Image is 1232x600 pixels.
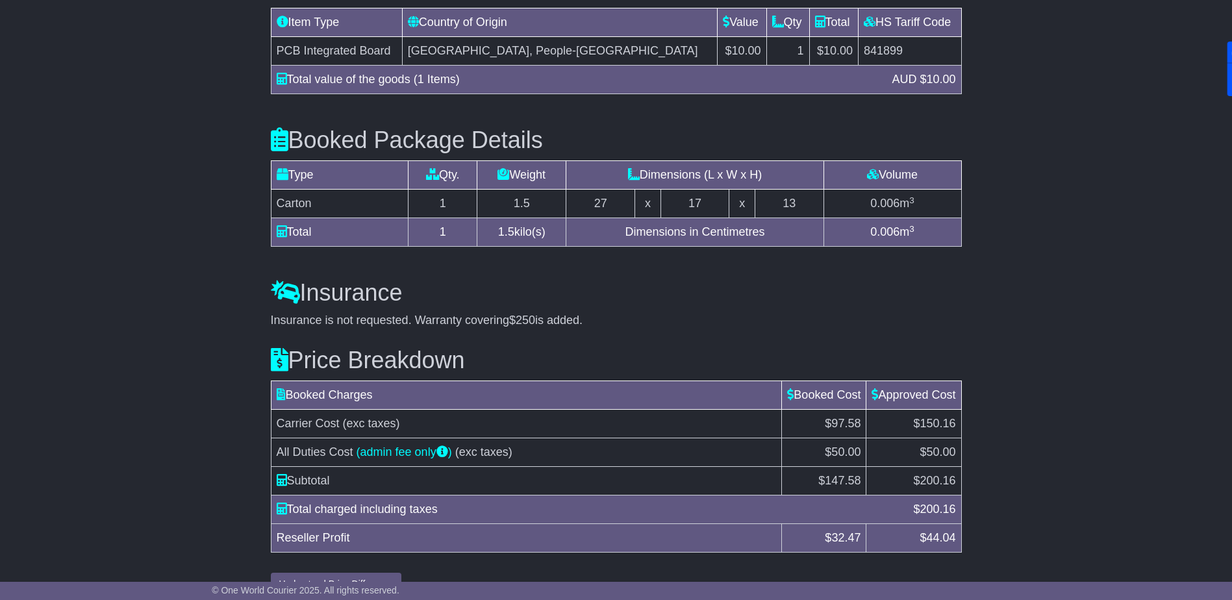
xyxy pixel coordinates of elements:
[270,71,886,88] div: Total value of the goods (1 Items)
[566,190,635,218] td: 27
[907,501,962,518] div: $
[870,225,899,238] span: 0.006
[718,36,766,65] td: $10.00
[277,445,353,458] span: All Duties Cost
[271,36,402,65] td: PCB Integrated Board
[858,36,961,65] td: 841899
[885,71,962,88] div: AUD $10.00
[823,190,961,218] td: m
[277,417,340,430] span: Carrier Cost
[825,474,861,487] span: 147.58
[920,474,955,487] span: 200.16
[409,161,477,190] td: Qty.
[271,280,962,306] h3: Insurance
[782,381,866,410] td: Booked Cost
[809,8,858,36] td: Total
[271,190,409,218] td: Carton
[477,190,566,218] td: 1.5
[660,190,729,218] td: 17
[870,197,899,210] span: 0.006
[271,127,962,153] h3: Booked Package Details
[823,218,961,247] td: m
[866,467,961,495] td: $
[823,161,961,190] td: Volume
[477,161,566,190] td: Weight
[766,8,809,36] td: Qty
[271,524,782,553] td: Reseller Profit
[271,161,409,190] td: Type
[825,531,861,544] span: $
[920,445,955,458] span: $50.00
[635,190,660,218] td: x
[402,8,718,36] td: Country of Origin
[718,8,766,36] td: Value
[782,467,866,495] td: $
[913,417,955,430] span: $150.16
[270,501,907,518] div: Total charged including taxes
[402,36,718,65] td: [GEOGRAPHIC_DATA], People-[GEOGRAPHIC_DATA]
[831,531,861,544] span: 32.47
[909,195,914,205] sup: 3
[271,218,409,247] td: Total
[357,445,452,458] a: (admin fee only)
[920,503,955,516] span: 200.16
[271,314,962,328] div: Insurance is not requested. Warranty covering is added.
[343,417,400,430] span: (exc taxes)
[566,161,823,190] td: Dimensions (L x W x H)
[271,573,402,595] button: Understand Price Difference
[809,36,858,65] td: $10.00
[409,190,477,218] td: 1
[271,8,402,36] td: Item Type
[455,445,512,458] span: (exc taxes)
[409,218,477,247] td: 1
[909,224,914,234] sup: 3
[271,381,782,410] td: Booked Charges
[766,36,809,65] td: 1
[729,190,755,218] td: x
[866,381,961,410] td: Approved Cost
[825,417,861,430] span: $97.58
[926,531,955,544] span: 44.04
[498,225,514,238] span: 1.5
[920,531,955,544] span: $
[271,467,782,495] td: Subtotal
[858,8,961,36] td: HS Tariff Code
[566,218,823,247] td: Dimensions in Centimetres
[755,190,823,218] td: 13
[212,585,399,595] span: © One World Courier 2025. All rights reserved.
[825,445,861,458] span: $50.00
[477,218,566,247] td: kilo(s)
[509,314,535,327] span: $250
[271,347,962,373] h3: Price Breakdown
